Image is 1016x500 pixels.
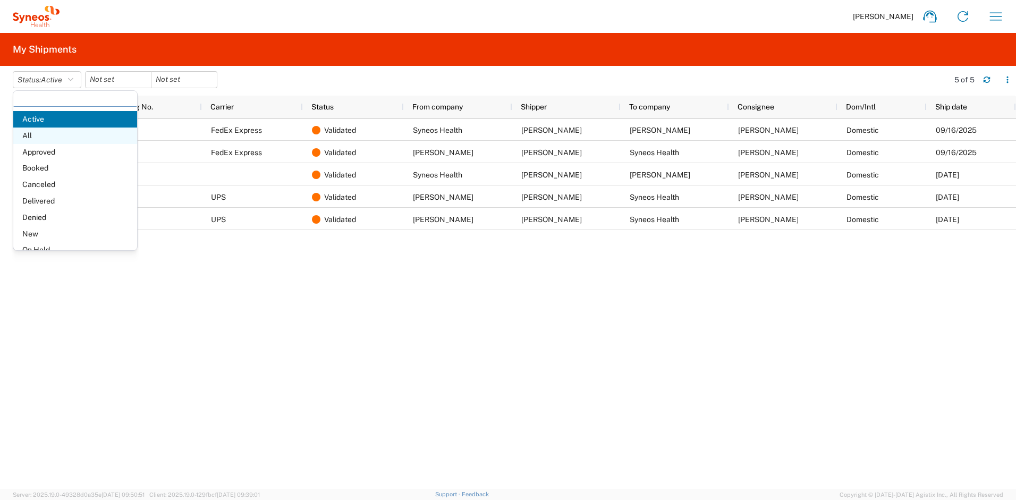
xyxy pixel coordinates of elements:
[41,75,62,84] span: Active
[630,148,679,157] span: Syneos Health
[738,148,799,157] span: Ayman Abboud
[630,193,679,201] span: Syneos Health
[324,164,356,186] span: Validated
[211,148,262,157] span: FedEx Express
[936,171,959,179] span: 07/11/2025
[738,103,774,111] span: Consignee
[846,193,879,201] span: Domestic
[13,111,137,128] span: Active
[413,126,462,134] span: Syneos Health
[521,148,582,157] span: Amy Fuhrman
[935,103,967,111] span: Ship date
[86,72,151,88] input: Not set
[738,193,799,201] span: Ayman Abboud
[13,193,137,209] span: Delivered
[954,75,975,84] div: 5 of 5
[846,148,879,157] span: Domestic
[738,215,799,224] span: Ayman Abboud
[738,126,799,134] span: Amy Fuhrman
[936,126,977,134] span: 09/16/2025
[13,160,137,176] span: Booked
[936,215,959,224] span: 06/27/2025
[211,126,262,134] span: FedEx Express
[412,103,463,111] span: From company
[630,126,690,134] span: Amy Fuhrman
[210,103,234,111] span: Carrier
[13,226,137,242] span: New
[435,491,462,497] a: Support
[840,490,1003,499] span: Copyright © [DATE]-[DATE] Agistix Inc., All Rights Reserved
[521,171,582,179] span: Ayman Abboud
[629,103,670,111] span: To company
[13,144,137,160] span: Approved
[521,215,582,224] span: Alexia Jackson
[13,209,137,226] span: Denied
[311,103,334,111] span: Status
[151,72,217,88] input: Not set
[324,208,356,231] span: Validated
[324,119,356,141] span: Validated
[13,176,137,193] span: Canceled
[630,215,679,224] span: Syneos Health
[521,103,547,111] span: Shipper
[846,215,879,224] span: Domestic
[462,491,489,497] a: Feedback
[101,491,145,498] span: [DATE] 09:50:51
[521,193,582,201] span: Corinn Gurak
[738,171,799,179] span: Melanie Watson
[413,171,462,179] span: Syneos Health
[149,491,260,498] span: Client: 2025.19.0-129fbcf
[13,71,81,88] button: Status:Active
[13,491,145,498] span: Server: 2025.19.0-49328d0a35e
[846,103,876,111] span: Dom/Intl
[936,193,959,201] span: 07/03/2025
[413,215,473,224] span: Alexia Jackson
[413,193,473,201] span: Corinn Gurak
[13,43,77,56] h2: My Shipments
[936,148,977,157] span: 09/16/2025
[846,126,879,134] span: Domestic
[853,12,913,21] span: [PERSON_NAME]
[324,186,356,208] span: Validated
[211,193,226,201] span: UPS
[846,171,879,179] span: Domestic
[630,171,690,179] span: Melanie Watson
[211,215,226,224] span: UPS
[521,126,582,134] span: Ayman Abboud
[324,141,356,164] span: Validated
[13,128,137,144] span: All
[13,242,137,258] span: On Hold
[413,148,473,157] span: Amy Fuhrman
[217,491,260,498] span: [DATE] 09:39:01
